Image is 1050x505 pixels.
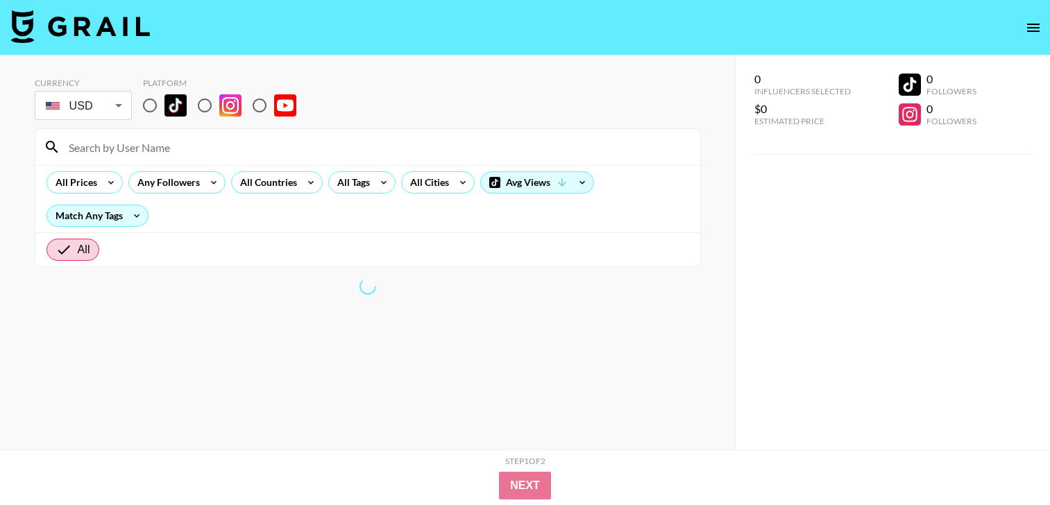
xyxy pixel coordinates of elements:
[481,172,593,193] div: Avg Views
[219,94,242,117] img: Instagram
[47,205,148,226] div: Match Any Tags
[329,172,373,193] div: All Tags
[926,116,976,126] div: Followers
[78,241,90,258] span: All
[274,94,296,117] img: YouTube
[11,10,150,43] img: Grail Talent
[754,116,851,126] div: Estimated Price
[129,172,203,193] div: Any Followers
[357,275,378,297] span: Refreshing exchangeRatesNew, lists, bookers, clients, countries, tags, cities, talent, talent...
[754,86,851,96] div: Influencers Selected
[402,172,452,193] div: All Cities
[143,78,307,88] div: Platform
[754,72,851,86] div: 0
[754,102,851,116] div: $0
[1019,14,1047,42] button: open drawer
[499,472,551,499] button: Next
[60,136,692,158] input: Search by User Name
[164,94,187,117] img: TikTok
[232,172,300,193] div: All Countries
[926,86,976,96] div: Followers
[926,72,976,86] div: 0
[926,102,976,116] div: 0
[35,78,132,88] div: Currency
[505,456,545,466] div: Step 1 of 2
[47,172,100,193] div: All Prices
[37,94,129,118] div: USD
